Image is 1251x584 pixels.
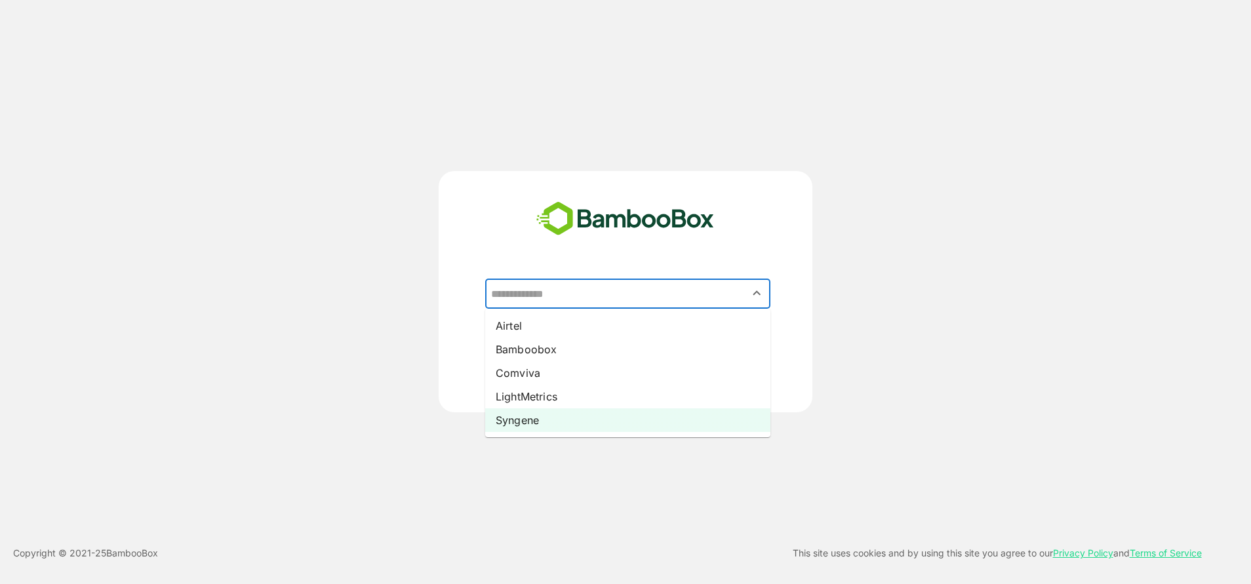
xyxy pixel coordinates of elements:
li: Bamboobox [485,338,770,361]
p: Copyright © 2021- 25 BambooBox [13,545,158,561]
li: Airtel [485,314,770,338]
a: Privacy Policy [1053,547,1113,558]
a: Terms of Service [1130,547,1202,558]
li: Syngene [485,408,770,432]
li: Comviva [485,361,770,385]
p: This site uses cookies and by using this site you agree to our and [793,545,1202,561]
img: bamboobox [529,197,721,241]
button: Close [748,284,766,302]
li: LightMetrics [485,385,770,408]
